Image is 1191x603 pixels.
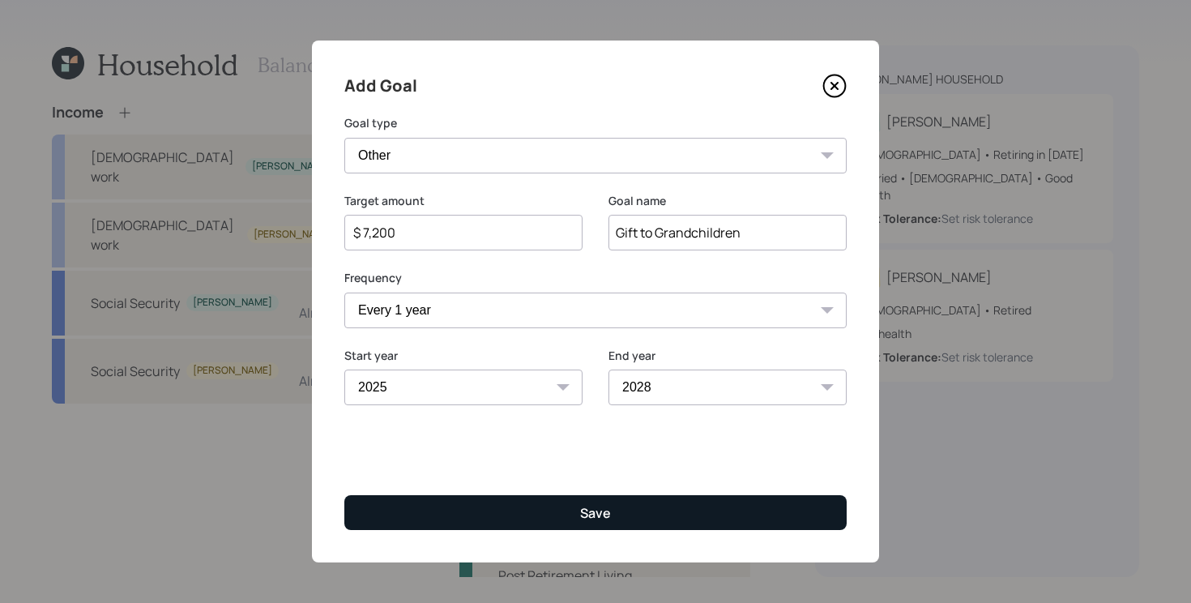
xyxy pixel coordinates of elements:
[344,348,583,364] label: Start year
[344,115,847,131] label: Goal type
[608,348,847,364] label: End year
[344,270,847,286] label: Frequency
[344,495,847,530] button: Save
[608,193,847,209] label: Goal name
[580,504,611,522] div: Save
[344,193,583,209] label: Target amount
[344,73,417,99] h4: Add Goal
